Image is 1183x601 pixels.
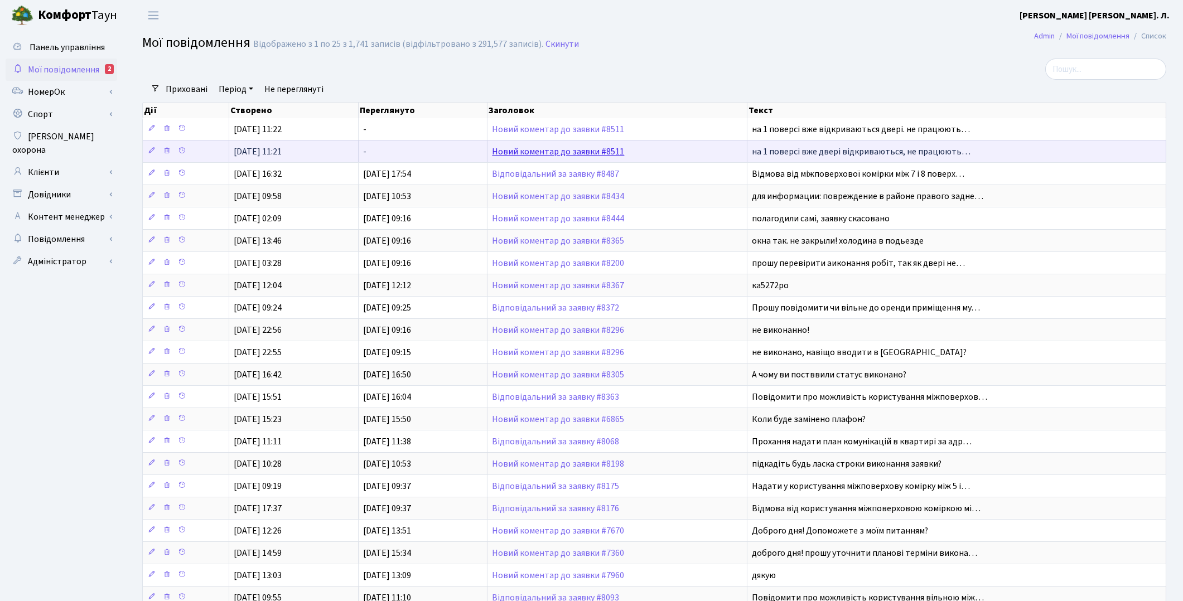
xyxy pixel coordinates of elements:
[253,39,543,50] div: Відображено з 1 по 25 з 1,741 записів (відфільтровано з 291,577 записів).
[229,103,359,118] th: Створено
[161,80,212,99] a: Приховані
[752,458,941,470] span: підкадіть будь ласка строки виконання заявки?
[260,80,328,99] a: Не переглянуті
[234,279,282,292] span: [DATE] 12:04
[492,502,619,515] a: Відповідальний за заявку #8176
[492,123,624,135] a: Новий коментар до заявки #8511
[752,190,983,202] span: для информации: повреждение в районе правого задне…
[142,33,250,52] span: Мої повідомлення
[234,525,282,537] span: [DATE] 12:26
[1017,25,1183,48] nav: breadcrumb
[30,41,105,54] span: Панель управління
[487,103,747,118] th: Заголовок
[752,168,964,180] span: Відмова від міжповерхової комірки між 7 і 8 поверх…
[6,81,117,103] a: НомерОк
[234,435,282,448] span: [DATE] 11:11
[6,250,117,273] a: Адміністратор
[234,480,282,492] span: [DATE] 09:19
[1020,9,1170,22] a: [PERSON_NAME] [PERSON_NAME]. Л.
[492,547,624,559] a: Новий коментар до заявки #7360
[752,502,981,515] span: Відмова від користування міжповерховою коміркою мі…
[363,146,366,158] span: -
[492,212,624,225] a: Новий коментар до заявки #8444
[363,235,411,247] span: [DATE] 09:16
[1129,30,1166,42] li: Список
[492,190,624,202] a: Новий коментар до заявки #8434
[6,59,117,81] a: Мої повідомлення2
[234,302,282,314] span: [DATE] 09:24
[752,413,866,425] span: Коли буде замінено плафон?
[752,146,970,158] span: на 1 поверсі вже двері відкриваються, не працюють…
[6,161,117,183] a: Клієнти
[492,525,624,537] a: Новий коментар до заявки #7670
[492,391,619,403] a: Відповідальний за заявку #8363
[492,480,619,492] a: Відповідальний за заявку #8175
[214,80,258,99] a: Період
[6,36,117,59] a: Панель управління
[234,235,282,247] span: [DATE] 13:46
[11,4,33,27] img: logo.png
[752,212,890,225] span: полагодили самі, заявку скасовано
[6,228,117,250] a: Повідомлення
[492,435,619,448] a: Відповідальний за заявку #8068
[143,103,229,118] th: Дії
[363,569,411,581] span: [DATE] 13:09
[752,369,906,381] span: А чому ви постввили статус виконано?
[363,123,366,135] span: -
[6,125,117,161] a: [PERSON_NAME] охорона
[492,458,624,470] a: Новий коментар до заявки #8198
[752,324,809,336] span: не виконанно!
[28,64,99,76] span: Мої повідомлення
[363,547,411,559] span: [DATE] 15:34
[6,103,117,125] a: Спорт
[1045,59,1166,80] input: Пошук...
[234,547,282,559] span: [DATE] 14:59
[752,480,970,492] span: Надати у користування міжповерхову комірку між 5 і…
[492,257,624,269] a: Новий коментар до заявки #8200
[6,183,117,206] a: Довідники
[752,435,972,448] span: Прохання надати план комунікацій в квартирі за адр…
[492,346,624,358] a: Новий коментар до заявки #8296
[752,302,980,314] span: Прошу повідомити чи вільне до оренди приміщення му…
[363,212,411,225] span: [DATE] 09:16
[752,279,789,292] span: ка5272ро
[492,369,624,381] a: Новий коментар до заявки #8305
[234,190,282,202] span: [DATE] 09:58
[363,435,411,448] span: [DATE] 11:38
[234,502,282,515] span: [DATE] 17:37
[1034,30,1055,42] a: Admin
[234,369,282,381] span: [DATE] 16:42
[363,279,411,292] span: [DATE] 12:12
[363,346,411,358] span: [DATE] 09:15
[492,146,624,158] a: Новий коментар до заявки #8511
[234,569,282,581] span: [DATE] 13:03
[752,346,967,358] span: не виконано, навіщо вводити в [GEOGRAPHIC_DATA]?
[105,64,114,74] div: 2
[363,302,411,314] span: [DATE] 09:25
[38,6,91,24] b: Комфорт
[363,257,411,269] span: [DATE] 09:16
[363,458,411,470] span: [DATE] 10:53
[363,369,411,381] span: [DATE] 16:50
[752,569,776,581] span: дякую
[234,212,282,225] span: [DATE] 02:09
[492,235,624,247] a: Новий коментар до заявки #8365
[752,257,965,269] span: прошу перевірити аиконання робіт, так як двері не…
[492,302,619,314] a: Відповідальний за заявку #8372
[492,569,624,581] a: Новий коментар до заявки #7960
[234,391,282,403] span: [DATE] 15:51
[234,123,282,135] span: [DATE] 11:22
[545,39,579,50] a: Скинути
[363,168,411,180] span: [DATE] 17:54
[363,391,411,403] span: [DATE] 16:04
[752,235,924,247] span: окна так. не закрыли! холодина в подьезде
[234,413,282,425] span: [DATE] 15:23
[492,324,624,336] a: Новий коментар до заявки #8296
[363,525,411,537] span: [DATE] 13:51
[363,324,411,336] span: [DATE] 09:16
[752,525,928,537] span: Доброго дня! Допоможете з моїм питанням?
[1066,30,1129,42] a: Мої повідомлення
[139,6,167,25] button: Переключити навігацію
[234,257,282,269] span: [DATE] 03:28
